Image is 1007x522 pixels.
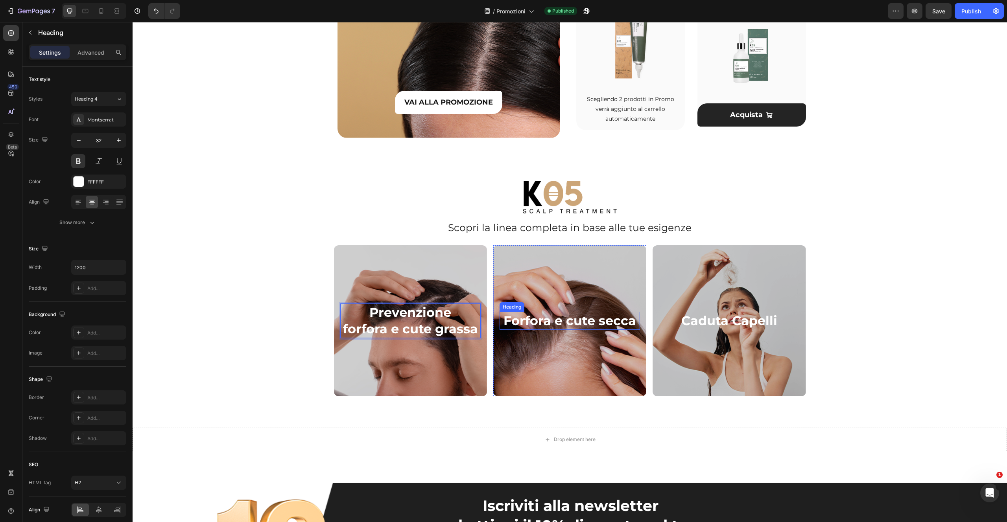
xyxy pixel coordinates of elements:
[932,8,945,15] span: Save
[59,219,96,226] div: Show more
[980,483,999,502] iframe: Intercom live chat
[367,290,507,308] h2: Forfora e cute secca
[75,480,81,485] span: H2
[77,48,104,57] p: Advanced
[29,349,42,357] div: Image
[87,329,124,336] div: Add...
[87,394,124,401] div: Add...
[29,309,67,320] div: Background
[361,223,514,374] div: Background Image
[272,75,360,86] p: VAI ALLA PROMOZIONE
[29,479,51,486] div: HTML tag
[87,178,124,186] div: FFFFFF
[520,223,673,374] div: Background Image
[552,7,574,15] span: Published
[493,7,495,15] span: /
[71,92,126,106] button: Heading 4
[496,7,526,15] span: Promozioni
[29,374,54,385] div: Shape
[133,22,1007,522] iframe: Design area
[29,264,42,271] div: Width
[29,135,50,145] div: Size
[6,144,19,150] div: Beta
[148,3,180,19] div: Undo/Redo
[208,281,348,316] h2: Rich Text Editor. Editing area: main
[87,116,124,123] div: Montserrat
[3,3,59,19] button: 7
[29,76,50,83] div: Text style
[926,3,952,19] button: Save
[29,197,51,208] div: Align
[421,414,463,421] div: Drop element here
[87,435,124,442] div: Add...
[361,223,514,374] div: Overlay
[208,282,347,315] p: Prevenzione forfora e cute grassa
[87,415,124,422] div: Add...
[201,223,354,374] div: Overlay
[201,199,673,213] h2: Scopri la linea completa in base alle tue esigenze
[29,215,126,230] button: Show more
[29,244,50,254] div: Size
[29,329,41,336] div: Color
[526,290,667,308] h2: Caduta Capelli
[29,435,47,442] div: Shadow
[29,414,44,421] div: Corner
[87,350,124,357] div: Add...
[369,281,390,289] div: Heading
[262,69,370,92] a: VAI ALLA PROMOZIONE
[38,28,123,37] p: Heading
[29,461,38,468] div: SEO
[39,48,61,57] p: Settings
[29,285,47,292] div: Padding
[520,223,673,374] div: Overlay
[29,394,44,401] div: Border
[598,88,630,98] div: Acquista
[390,158,485,193] img: gempages_512490839532897192-65dc799a-a18a-4203-82ff-f33fc4dc1704.png
[29,505,51,515] div: Align
[996,472,1003,478] span: 1
[565,81,673,105] button: Acquista
[87,285,124,292] div: Add...
[444,66,552,108] h2: Scegliendo 2 prodotti in Promo verrà aggiunto al carrello automaticamente
[29,178,41,185] div: Color
[201,223,354,374] div: Background Image
[955,3,988,19] button: Publish
[29,96,42,103] div: Styles
[29,116,39,123] div: Font
[72,260,126,274] input: Auto
[75,96,98,103] span: Heading 4
[961,7,981,15] div: Publish
[71,476,126,490] button: H2
[52,6,55,16] p: 7
[7,84,19,90] div: 450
